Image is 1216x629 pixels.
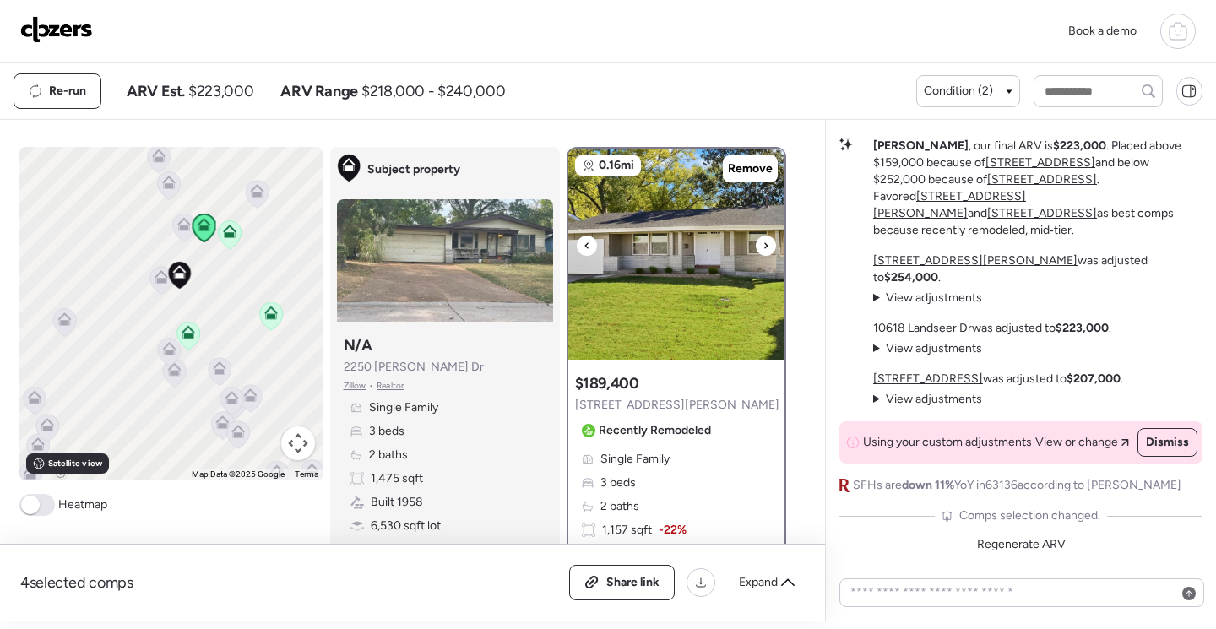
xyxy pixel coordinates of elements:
span: Comps selection changed. [959,507,1100,524]
span: 2 baths [600,498,639,515]
a: [STREET_ADDRESS] [987,172,1097,187]
span: $218,000 - $240,000 [361,81,505,101]
a: [STREET_ADDRESS] [873,371,983,386]
span: Remove [728,160,773,177]
a: [STREET_ADDRESS] [987,206,1097,220]
span: Share link [606,574,660,591]
span: 1,157 sqft [602,522,652,539]
span: View adjustments [886,392,982,406]
summary: View adjustments [873,391,982,408]
span: Subject property [367,161,460,178]
span: Re-run [49,83,86,100]
span: Using your custom adjustments [863,434,1032,451]
span: 2 baths [369,447,408,464]
span: 3 beds [600,474,636,491]
a: [STREET_ADDRESS] [985,155,1095,170]
span: Condition (2) [924,83,993,100]
a: View or change [1035,434,1129,451]
strong: $223,000 [1053,138,1106,153]
span: 3 beds [369,423,404,440]
span: Dismiss [1146,434,1189,451]
span: Regenerate ARV [977,537,1066,551]
span: • [369,379,373,393]
p: was adjusted to . [873,320,1111,337]
span: 2250 [PERSON_NAME] Dr [344,359,484,376]
strong: $207,000 [1067,371,1121,386]
span: Heatmap [58,496,107,513]
strong: [PERSON_NAME] [873,138,969,153]
span: View adjustments [886,341,982,355]
span: Zillow [344,379,366,393]
span: ARV Range [280,81,358,101]
span: Book a demo [1068,24,1137,38]
h3: N/A [344,335,372,355]
span: Expand [739,574,778,591]
span: ARV Est. [127,81,185,101]
span: 4 selected comps [20,572,133,593]
span: 1,475 sqft [371,470,423,487]
span: Satellite view [48,457,102,470]
span: Built 1958 [371,494,423,511]
a: [STREET_ADDRESS][PERSON_NAME] [873,189,1026,220]
strong: $223,000 [1056,321,1109,335]
span: View or change [1035,434,1118,451]
span: 0.16mi [599,157,634,174]
span: Recently Remodeled [599,422,711,439]
summary: View adjustments [873,340,982,357]
a: Terms (opens in new tab) [295,469,318,479]
p: , our final ARV is . Placed above $159,000 because of and below $252,000 because of . Favored and... [873,138,1202,239]
span: down 11% [902,478,954,492]
span: Map Data ©2025 Google [192,469,285,479]
img: Google [24,458,79,480]
p: was adjusted to . [873,252,1202,286]
p: was adjusted to . [873,371,1123,388]
span: View adjustments [886,290,982,305]
a: [STREET_ADDRESS][PERSON_NAME] [873,253,1078,268]
a: 10618 Landseer Dr [873,321,972,335]
img: Logo [20,16,93,43]
span: [STREET_ADDRESS][PERSON_NAME] [575,397,779,414]
summary: View adjustments [873,290,982,306]
span: 6,530 sqft lot [371,518,441,534]
button: Map camera controls [281,426,315,460]
span: Single Family [369,399,438,416]
strong: $254,000 [884,270,938,285]
span: -22% [659,522,687,539]
a: Open this area in Google Maps (opens a new window) [24,458,79,480]
h3: $189,400 [575,373,639,393]
span: Realtor [377,379,404,393]
span: SFHs are YoY in 63136 according to [PERSON_NAME] [853,477,1181,494]
span: Garage [371,541,410,558]
span: $223,000 [188,81,253,101]
span: Single Family [600,451,670,468]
